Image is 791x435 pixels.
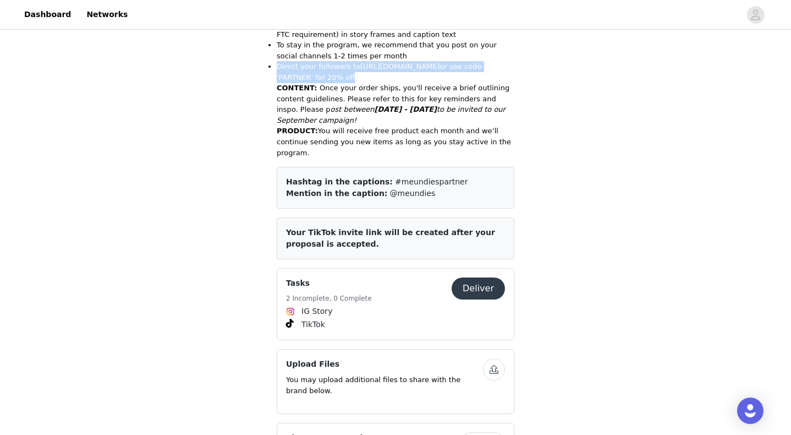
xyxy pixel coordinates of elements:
span: Mention in the caption: [286,189,387,198]
h4: Tasks [286,278,372,289]
li: To stay in the program, we recommend that you post on your social channels 1-2 times per month [277,40,514,61]
span: TikTok [301,319,325,330]
img: Instagram Icon [286,307,295,316]
h5: 2 Incomplete, 0 Complete [286,293,372,303]
strong: [DATE] - [DATE] [375,105,437,113]
a: Networks [80,2,134,27]
div: Open Intercom Messenger [737,398,763,424]
span: #meundiespartner [395,177,468,186]
a: [URL][DOMAIN_NAME] [360,62,440,70]
div: avatar [750,6,761,24]
p: You may upload additional files to share with the brand below. [286,374,483,396]
span: Your TikTok invite link will be created after your proposal is accepted. [286,228,495,248]
span: @meundies [390,189,436,198]
h4: Upload Files [286,358,483,370]
div: Tasks [277,268,514,340]
span: IG Story [301,306,332,317]
a: Dashboard [18,2,78,27]
p: Once your order ships, you'll receive a brief outlining content guidelines. Please refer to this ... [277,83,514,126]
em: ost between to be invited to our September campaign! [277,105,506,124]
strong: CONTENT: [277,84,317,92]
span: Hashtag in the captions: [286,177,393,186]
button: Deliver [452,278,505,300]
strong: PRODUCT: [277,127,318,135]
li: Direct your followers to or use code 'PARTNER' for 20% off [277,61,514,83]
p: You will receive free product each month and we’ll continue sending you new items as long as you ... [277,126,514,158]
